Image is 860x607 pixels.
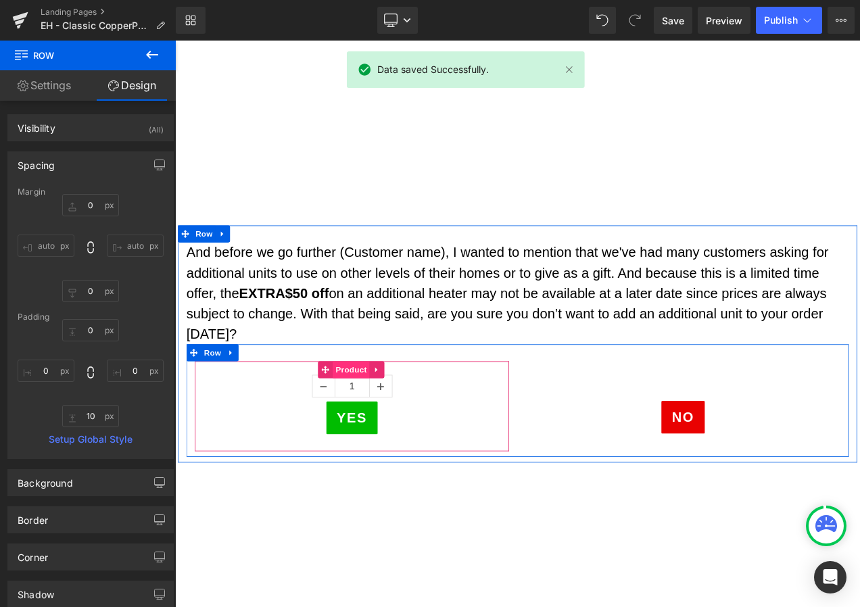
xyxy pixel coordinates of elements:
[31,363,58,383] span: Row
[764,15,798,26] span: Publish
[814,561,846,593] div: Open Intercom Messenger
[18,434,164,445] a: Setup Global Style
[589,7,616,34] button: Undo
[181,431,243,470] button: Yes
[62,405,119,427] input: 0
[88,70,176,101] a: Design
[30,383,392,399] label: Quantity
[621,7,648,34] button: Redo
[176,7,206,34] a: New Library
[18,312,164,322] div: Padding
[76,293,131,311] strong: EXTRA
[149,115,164,137] div: (All)
[107,235,164,257] input: 0
[131,293,183,311] strong: $50 off
[41,20,150,31] span: EH - Classic CopperPLUS NT
[706,14,742,28] span: Preview
[21,221,48,241] span: Row
[18,581,54,600] div: Shadow
[756,7,822,34] button: Publish
[18,507,48,526] div: Border
[594,438,621,462] span: No
[377,62,489,77] span: Data saved Successfully.
[18,115,55,134] div: Visibility
[107,360,164,382] input: 0
[18,470,73,489] div: Background
[233,383,250,404] a: Expand / Collapse
[698,7,750,34] a: Preview
[18,187,164,197] div: Margin
[62,280,119,302] input: 0
[14,241,805,363] p: And before we go further (Customer name), I wanted to mention that we've had many customers askin...
[828,7,855,34] button: More
[58,363,76,383] a: Expand / Collapse
[18,152,55,171] div: Spacing
[18,360,74,382] input: 0
[62,194,119,216] input: 0
[48,221,66,241] a: Expand / Collapse
[662,14,684,28] span: Save
[581,431,634,470] a: No
[18,544,48,563] div: Corner
[189,383,233,404] span: Product
[41,7,176,18] a: Landing Pages
[62,319,119,341] input: 0
[18,235,74,257] input: 0
[193,441,230,460] span: Yes
[14,41,149,70] span: Row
